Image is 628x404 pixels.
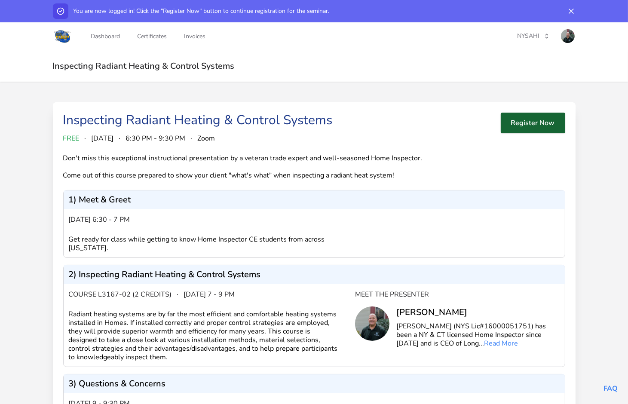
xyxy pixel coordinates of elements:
div: Get ready for class while getting to know Home Inspector CE students from across [US_STATE]. [69,235,355,252]
p: 1) Meet & Greet [69,196,131,204]
div: Meet the Presenter [355,289,560,300]
p: 2) Inspecting Radiant Heating & Control Systems [69,270,261,279]
img: Logo [53,28,72,44]
p: You are now logged in! Click the "Register Now" button to continue registration for the seminar. [74,7,330,15]
a: Dashboard [89,22,122,50]
span: FREE [63,133,80,144]
span: · [85,133,86,144]
span: · [119,133,121,144]
button: Dismiss [564,3,579,19]
img: Chris Long [355,306,389,341]
a: Invoices [182,22,207,50]
div: Don't miss this exceptional instructional presentation by a veteran trade expert and well-seasone... [63,154,440,180]
span: [DATE] 6:30 - 7 pm [69,214,130,225]
div: [PERSON_NAME] [396,306,560,318]
span: · [191,133,193,144]
div: Radiant heating systems are by far the most efficient and comfortable heating systems installed i... [69,310,355,361]
span: [DATE] 7 - 9 pm [184,289,235,300]
h2: Inspecting Radiant Heating & Control Systems [53,61,576,71]
a: FAQ [603,384,618,393]
a: Certificates [135,22,168,50]
p: [PERSON_NAME] (NYS Lic#16000051751) has been a NY & CT licensed Home Inspector since [DATE] and i... [396,322,560,348]
div: Inspecting Radiant Heating & Control Systems [63,113,333,128]
span: · [177,289,179,300]
span: 6:30 PM - 9:30 PM [126,133,186,144]
button: Register Now [501,113,565,133]
span: [DATE] [92,133,114,144]
span: Course L3167-02 (2 credits) [69,289,172,300]
span: Zoom [198,133,215,144]
button: NYSAHI [512,29,555,43]
p: 3) Questions & Concerns [69,380,166,388]
img: Chris Long [561,29,575,43]
a: Read More [484,339,518,348]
